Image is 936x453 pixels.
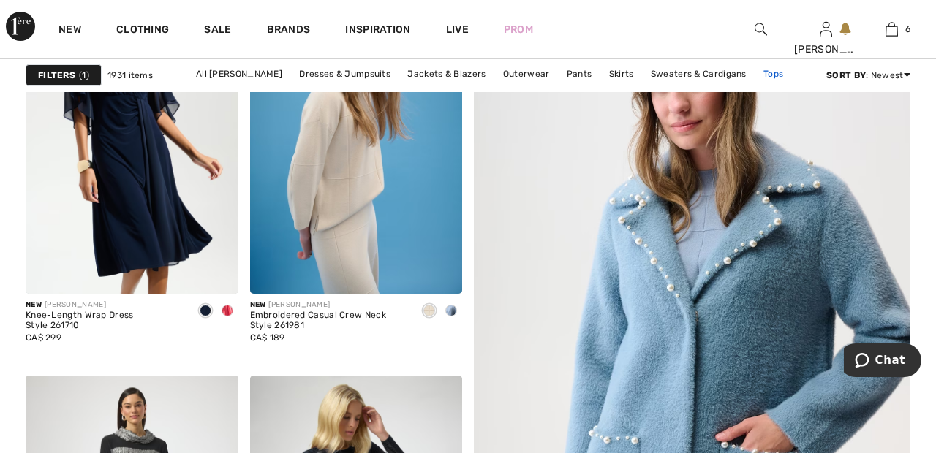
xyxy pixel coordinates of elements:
[418,300,440,324] div: Birch melange
[859,20,924,38] a: 6
[26,300,183,311] div: [PERSON_NAME]
[107,69,153,82] span: 1931 items
[826,69,910,82] div: : Newest
[844,343,921,380] iframe: Opens a widget where you can chat to one of our agents
[38,69,75,82] strong: Filters
[794,42,858,57] div: [PERSON_NAME]
[204,23,231,39] a: Sale
[250,300,407,311] div: [PERSON_NAME]
[400,64,493,83] a: Jackets & Blazers
[755,20,767,38] img: search the website
[504,22,533,37] a: Prom
[26,311,183,331] div: Knee-Length Wrap Dress Style 261710
[820,20,832,38] img: My Info
[905,23,910,36] span: 6
[267,23,311,39] a: Brands
[826,70,866,80] strong: Sort By
[292,64,398,83] a: Dresses & Jumpsuits
[345,23,410,39] span: Inspiration
[26,300,42,309] span: New
[446,22,469,37] a: Live
[6,12,35,41] img: 1ère Avenue
[216,300,238,324] div: Paradise coral
[250,332,285,343] span: CA$ 189
[79,69,89,82] span: 1
[440,300,462,324] div: Chambray
[496,64,557,83] a: Outerwear
[643,64,754,83] a: Sweaters & Cardigans
[189,64,290,83] a: All [PERSON_NAME]
[886,20,898,38] img: My Bag
[26,332,61,343] span: CA$ 299
[250,300,266,309] span: New
[195,300,216,324] div: Midnight Blue
[58,23,81,39] a: New
[559,64,600,83] a: Pants
[602,64,641,83] a: Skirts
[116,23,169,39] a: Clothing
[756,64,790,83] a: Tops
[820,22,832,36] a: Sign In
[250,311,407,331] div: Embroidered Casual Crew Neck Style 261981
